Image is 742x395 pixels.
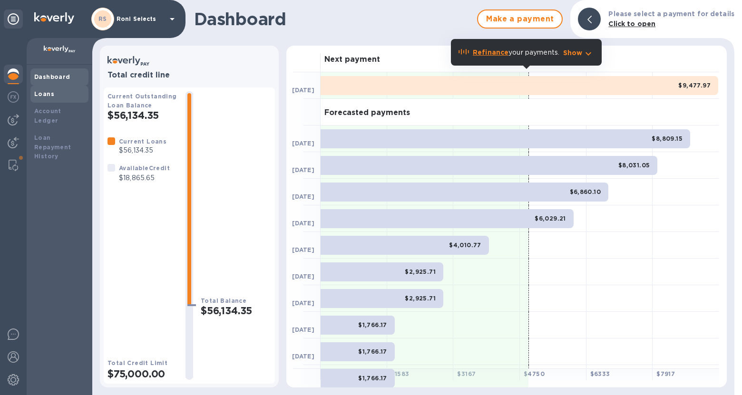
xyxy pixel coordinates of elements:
b: [DATE] [292,166,314,173]
b: $8,809.15 [652,135,683,142]
b: $8,031.05 [618,162,650,169]
h1: Dashboard [194,9,472,29]
h2: $56,134.35 [107,109,178,121]
b: [DATE] [292,299,314,307]
b: Available Credit [119,164,170,172]
p: $18,865.65 [119,173,170,183]
b: Current Loans [119,138,166,145]
b: [DATE] [292,87,314,94]
b: [DATE] [292,246,314,253]
b: $1,766.17 [358,348,387,355]
b: $6,029.21 [535,215,566,222]
b: $ 4750 [524,370,545,377]
img: Foreign exchange [8,91,19,103]
b: $1,766.17 [358,321,387,328]
span: Make a payment [486,13,554,25]
b: $9,477.97 [678,82,711,89]
b: RS [98,15,107,22]
b: [DATE] [292,193,314,200]
h2: $75,000.00 [107,368,178,380]
b: Loans [34,90,54,97]
b: Click to open [608,20,655,28]
b: [DATE] [292,273,314,280]
b: Account Ledger [34,107,61,124]
b: Total Balance [201,297,246,304]
b: Dashboard [34,73,70,80]
b: [DATE] [292,140,314,147]
p: your payments. [473,48,559,58]
b: $2,925.71 [405,268,436,275]
b: Refinance [473,48,508,56]
b: Loan Repayment History [34,134,71,160]
p: Show [563,48,583,58]
b: Please select a payment for details [608,10,734,18]
b: $4,010.77 [449,241,481,249]
b: [DATE] [292,220,314,227]
button: Make a payment [477,10,563,29]
b: $ 6333 [590,370,610,377]
b: [DATE] [292,353,314,360]
b: Current Outstanding Loan Balance [107,93,177,109]
b: $ 7917 [656,370,675,377]
h3: Total credit line [107,71,271,80]
b: [DATE] [292,326,314,333]
h2: $56,134.35 [201,305,271,317]
h3: Forecasted payments [324,108,410,117]
div: Unpin categories [4,10,23,29]
b: $2,925.71 [405,295,436,302]
p: Roni Selects [117,16,164,22]
h3: Next payment [324,55,380,64]
b: Total Credit Limit [107,359,167,366]
b: $6,860.10 [570,188,601,195]
p: $56,134.35 [119,145,166,155]
b: $1,766.17 [358,375,387,382]
button: Show [563,48,594,58]
img: Logo [34,12,74,24]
